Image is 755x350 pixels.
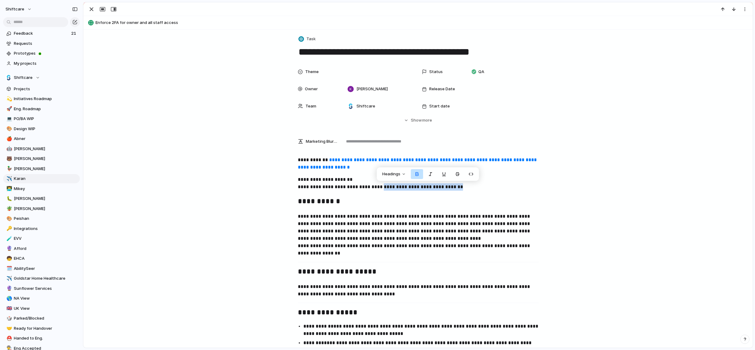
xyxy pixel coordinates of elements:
span: Peishan [14,216,78,222]
span: Abner [14,136,78,142]
a: 🍎Abner [3,134,80,143]
div: 🧪 [6,235,11,242]
span: [PERSON_NAME] [14,206,78,212]
button: 🔮 [6,286,12,292]
span: AbilitySeer [14,266,78,272]
a: 🔮Sunflower Services [3,284,80,293]
span: more [422,117,432,123]
span: Mikey [14,186,78,192]
span: [PERSON_NAME] [356,86,388,92]
span: UK View [14,305,78,312]
button: shiftcare [3,4,35,14]
div: 👨‍💻 [6,185,11,192]
div: 🚀Eng. Roadmap [3,104,80,114]
a: 🔮Afford [3,244,80,253]
span: Task [306,36,316,42]
span: Marketing Blurb (15-20 Words) [306,138,337,145]
a: 👨‍💻Mikey [3,184,80,193]
div: 🔮 [6,285,11,292]
button: 💫 [6,96,12,102]
button: 🧪 [6,235,12,242]
span: Owner [305,86,318,92]
a: 🤝Ready for Handover [3,324,80,333]
div: 🇬🇧 [6,305,11,312]
a: 🧪EVV [3,234,80,243]
button: 🐛 [6,196,12,202]
button: 🗓️ [6,266,12,272]
span: [PERSON_NAME] [14,146,78,152]
span: [PERSON_NAME] [14,166,78,172]
a: Prototypes [3,49,80,58]
a: 🤖[PERSON_NAME] [3,144,80,154]
div: ⛑️ [6,335,11,342]
div: 💻PO/BA WIP [3,114,80,123]
span: Karan [14,176,78,182]
div: 🌎NA View [3,294,80,303]
span: EVV [14,235,78,242]
span: Projects [14,86,78,92]
span: Goldstar Home Healthcare [14,275,78,282]
span: Start date [429,103,450,109]
a: Feedback21 [3,29,80,38]
a: ✈️Goldstar Home Healthcare [3,274,80,283]
div: 🌎 [6,295,11,302]
div: 🤝 [6,325,11,332]
div: 🍎 [6,135,11,142]
a: ⛑️Handed to Eng. [3,334,80,343]
button: 🌎 [6,295,12,301]
div: 🤖 [6,145,11,152]
a: 🔑Integrations [3,224,80,233]
a: 💫Initiatives Roadmap [3,94,80,103]
span: Enforce 2FA for owner and all staff access [95,20,750,26]
a: 🐻[PERSON_NAME] [3,154,80,163]
button: Enforce 2FA for owner and all staff access [86,18,750,28]
span: Show [411,117,422,123]
button: 🪴 [6,206,12,212]
span: Shiftcare [14,75,33,81]
span: Integrations [14,226,78,232]
div: ✈️ [6,175,11,182]
button: 💻 [6,116,12,122]
button: 🍎 [6,136,12,142]
div: 🦆 [6,165,11,172]
a: 🧒EHCA [3,254,80,263]
button: 🎨 [6,126,12,132]
button: 🎨 [6,216,12,222]
button: 🎲 [6,315,12,321]
button: 🤝 [6,325,12,332]
span: Design WIP [14,126,78,132]
div: 🔑 [6,225,11,232]
button: 🇬🇧 [6,305,12,312]
span: 21 [71,30,77,37]
button: 🧒 [6,255,12,262]
div: 🎨 [6,125,11,132]
a: 🇬🇧UK View [3,304,80,313]
div: 🎨Peishan [3,214,80,223]
a: 🗓️AbilitySeer [3,264,80,273]
a: Requests [3,39,80,48]
span: Eng. Roadmap [14,106,78,112]
a: 🎲Parked/Blocked [3,314,80,323]
a: Projects [3,84,80,94]
div: 💻 [6,115,11,122]
a: 🐛[PERSON_NAME] [3,194,80,203]
div: 🎨 [6,215,11,222]
span: Release Date [429,86,455,92]
div: 🦆[PERSON_NAME] [3,164,80,173]
span: Initiatives Roadmap [14,96,78,102]
button: ✈️ [6,176,12,182]
span: Status [429,69,443,75]
a: ✈️Karan [3,174,80,183]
